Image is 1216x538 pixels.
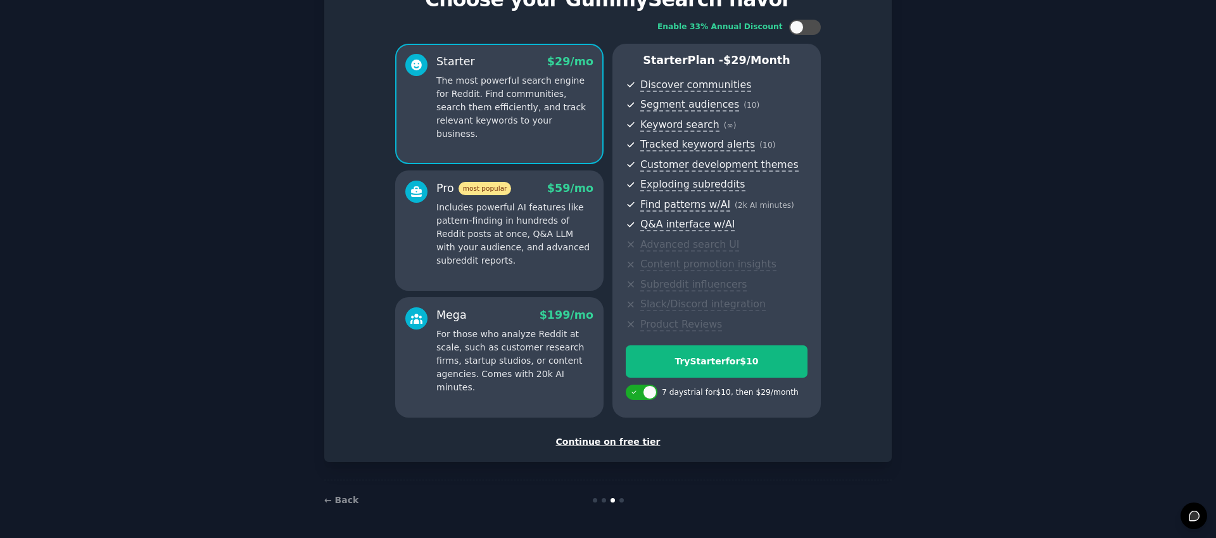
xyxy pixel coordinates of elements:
[436,201,593,267] p: Includes powerful AI features like pattern-finding in hundreds of Reddit posts at once, Q&A LLM w...
[640,278,747,291] span: Subreddit influencers
[744,101,759,110] span: ( 10 )
[640,178,745,191] span: Exploding subreddits
[735,201,794,210] span: ( 2k AI minutes )
[640,198,730,212] span: Find patterns w/AI
[540,309,593,321] span: $ 199 /mo
[626,355,807,368] div: Try Starter for $10
[626,345,807,378] button: TryStarterfor$10
[640,218,735,231] span: Q&A interface w/AI
[759,141,775,150] span: ( 10 )
[640,238,739,252] span: Advanced search UI
[640,158,799,172] span: Customer development themes
[436,181,511,196] div: Pro
[324,495,358,505] a: ← Back
[338,435,878,449] div: Continue on free tier
[640,318,722,331] span: Product Reviews
[640,79,751,92] span: Discover communities
[723,54,790,67] span: $ 29 /month
[459,182,512,195] span: most popular
[640,258,776,271] span: Content promotion insights
[640,138,755,151] span: Tracked keyword alerts
[640,98,739,112] span: Segment audiences
[662,387,799,399] div: 7 days trial for $10 , then $ 29 /month
[547,55,593,68] span: $ 29 /mo
[547,182,593,195] span: $ 59 /mo
[436,328,593,394] p: For those who analyze Reddit at scale, such as customer research firms, startup studios, or conte...
[436,74,593,141] p: The most powerful search engine for Reddit. Find communities, search them efficiently, and track ...
[724,121,737,130] span: ( ∞ )
[640,298,766,311] span: Slack/Discord integration
[436,54,475,70] div: Starter
[626,53,807,68] p: Starter Plan -
[436,307,467,323] div: Mega
[657,22,783,33] div: Enable 33% Annual Discount
[640,118,719,132] span: Keyword search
